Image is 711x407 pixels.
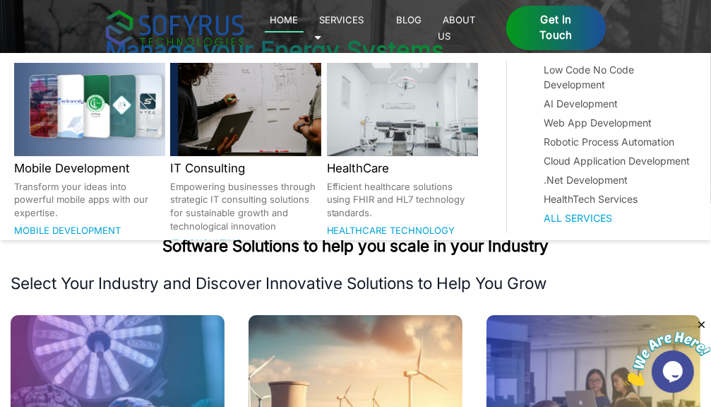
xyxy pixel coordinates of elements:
h2: Software Solutions to help you scale in your Industry [11,235,700,256]
p: Transform your ideas into powerful mobile apps with our expertise. [14,180,165,220]
a: Web App Development [544,115,692,130]
h2: Mobile Development [14,159,165,177]
h2: HealthCare [327,159,478,177]
a: IT Consulting [170,237,242,249]
p: Empowering businesses through strategic IT consulting solutions for sustainable growth and techno... [170,180,321,233]
h2: IT Consulting [170,159,321,177]
a: Blog [391,11,427,28]
a: AI Development [544,96,692,111]
a: Services 🞃 [314,11,364,44]
a: About Us [438,11,476,44]
a: .Net Development [544,172,692,187]
a: All Services [544,211,692,225]
p: Select Your Industry and Discover Innovative Solutions to Help You Grow [11,273,700,294]
a: Cloud Application Development [544,153,692,168]
a: Robotic Process Automation [544,134,692,149]
img: sofyrus [106,10,244,46]
a: Get in Touch [506,6,605,51]
a: HealthTech Services [544,191,692,206]
a: Mobile Development [14,225,121,236]
a: Home [265,11,304,33]
p: Efficient healthcare solutions using FHIR and HL7 technology standards. [327,180,478,220]
a: Low Code No Code Development [544,62,692,92]
iframe: chat widget [623,319,711,386]
a: Healthcare Technology Consulting [327,225,455,252]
